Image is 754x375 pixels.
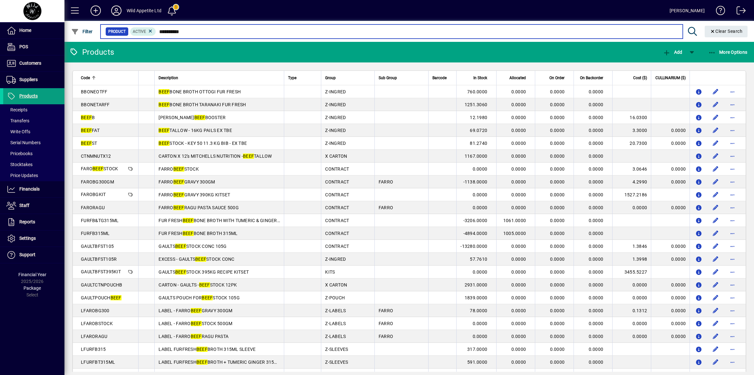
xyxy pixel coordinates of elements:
a: Staff [3,198,64,214]
span: 0.0000 [550,205,565,210]
div: Description [159,74,280,81]
span: 0.0000 [550,308,565,313]
span: BONE BROTH OTTOGI FUR FRESH [159,89,241,94]
td: 0.0000 [651,291,690,304]
button: Edit [710,228,721,239]
span: FARO STOCK [81,166,118,171]
span: 0.0000 [589,166,604,172]
span: FARORAGU [81,205,105,210]
div: Allocated [500,74,532,81]
span: 0.0000 [511,257,526,262]
em: BEEF [173,192,184,197]
span: 0.0000 [550,89,565,94]
button: Edit [710,151,721,161]
span: Cost ($) [633,74,647,81]
span: GAULTS STOCK 395KG RECIPE KITSET [159,269,249,275]
span: 0.0000 [550,282,565,287]
button: Filter [70,26,94,37]
span: CARTON X 12's MITCHELLS NUTRITION - TALLOW [159,154,272,159]
a: Knowledge Base [711,1,725,22]
td: 3455.5227 [612,266,651,278]
span: 0.0000 [511,166,526,172]
span: Package [24,286,41,291]
td: 0.0000 [651,201,690,214]
span: Financials [19,186,40,192]
span: 0.0000 [589,192,604,197]
span: -3206.0000 [463,218,488,223]
span: GAULTCTNPOUCHB [81,282,122,287]
span: 0.0000 [511,269,526,275]
em: BEEF [191,308,202,313]
button: More options [727,125,738,136]
span: 760.0000 [467,89,487,94]
button: More options [727,344,738,354]
span: 0.0000 [589,115,604,120]
span: ST [81,141,97,146]
span: Pricebooks [6,151,33,156]
em: BEEF [194,115,205,120]
span: 0.0000 [589,205,604,210]
button: More options [727,202,738,213]
span: CONTRACT [325,231,349,236]
span: Active [133,29,146,34]
span: CONTRACT [325,192,349,197]
span: Clear Search [710,29,743,34]
span: Customers [19,61,41,66]
mat-chip: Activation Status: Active [130,27,156,36]
span: 0.0000 [550,141,565,146]
span: Allocated [509,74,526,81]
span: Z-INGRED [325,115,346,120]
a: Financials [3,181,64,197]
div: Group [325,74,371,81]
button: More options [727,280,738,290]
button: Edit [710,357,721,367]
span: 0.0000 [589,102,604,107]
span: 69.0720 [470,128,487,133]
button: Edit [710,267,721,277]
span: 0.0000 [473,205,488,210]
span: FARRO GRAVY 300GM [159,179,215,184]
span: 1251.3060 [465,102,487,107]
td: 4.2990 [612,175,651,188]
span: Z-LABELS [325,321,346,326]
td: 1.3998 [612,253,651,266]
a: Receipts [3,104,64,115]
a: Pricebooks [3,148,64,159]
span: 0.0000 [511,295,526,300]
span: BBONEOTFF [81,89,107,94]
span: In Stock [473,74,487,81]
button: More Options [707,46,749,58]
span: 0.0000 [550,128,565,133]
span: 0.0000 [589,269,604,275]
button: More options [727,267,738,277]
td: 0.0000 [612,291,651,304]
span: 0.0000 [550,115,565,120]
div: Code [81,74,134,81]
td: 0.0000 [612,317,651,330]
span: 0.0000 [550,218,565,223]
div: On Order [539,74,570,81]
button: More options [727,293,738,303]
em: BEEF [243,154,254,159]
span: FAROBG300GM [81,179,114,184]
button: More options [727,87,738,97]
button: More options [727,318,738,329]
span: 0.0000 [589,295,604,300]
button: More options [727,305,738,316]
span: 0.0000 [473,269,488,275]
span: Z-INGRED [325,89,346,94]
span: BONE BROTH TARANAKI FUR FRESH [159,102,246,107]
span: LABEL - FARRO STOCK 500GM [159,321,232,326]
span: 0.0000 [550,295,565,300]
span: 0.0000 [550,154,565,159]
em: BEEF [159,102,169,107]
span: POS [19,44,28,49]
span: B [81,115,95,120]
span: Barcode [432,74,447,81]
span: Z-INGRED [325,141,346,146]
button: Edit [710,241,721,251]
span: 0.0000 [511,115,526,120]
span: 0.0000 [473,192,488,197]
em: BEEF [202,295,213,300]
em: BEEF [81,115,92,120]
